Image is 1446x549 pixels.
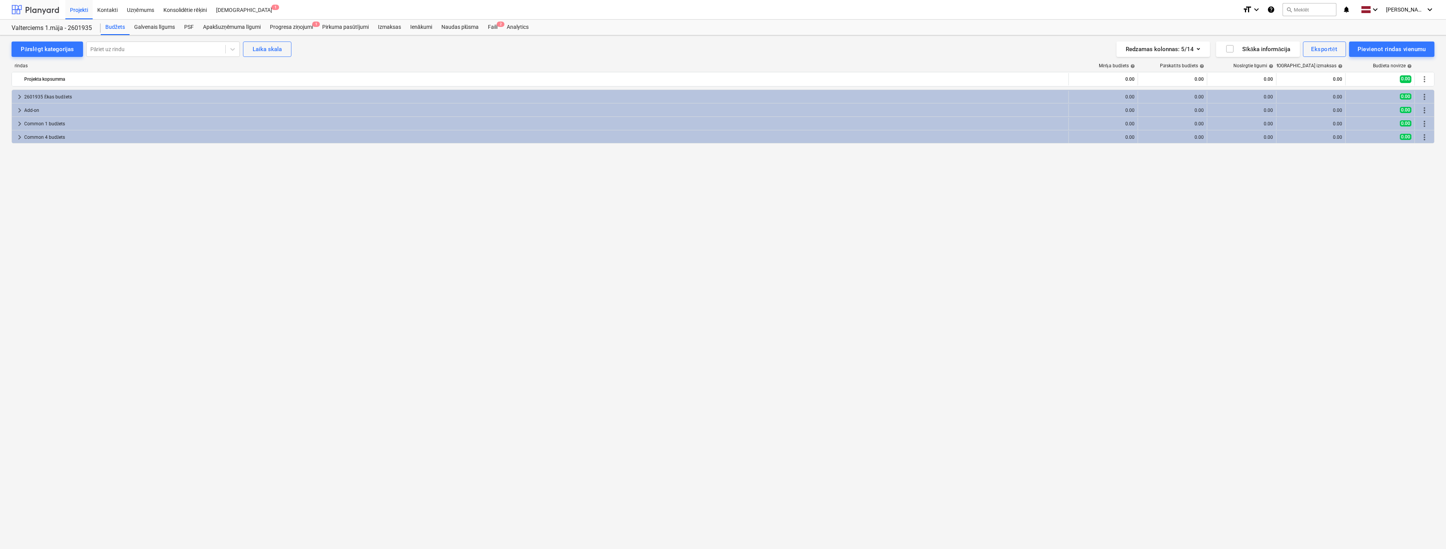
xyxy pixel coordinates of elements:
div: Mērķa budžets [1099,63,1135,69]
a: Ienākumi [406,20,437,35]
div: Progresa ziņojumi [265,20,318,35]
i: keyboard_arrow_down [1425,5,1434,14]
i: notifications [1343,5,1350,14]
span: keyboard_arrow_right [15,92,24,101]
div: Laika skala [253,44,282,54]
div: Valterciems 1.māja - 2601935 [12,24,92,32]
div: [DEMOGRAPHIC_DATA] izmaksas [1267,63,1343,69]
span: Vairāk darbību [1420,92,1429,101]
a: Analytics [502,20,533,35]
span: 1 [312,22,320,27]
a: Izmaksas [373,20,406,35]
span: Vairāk darbību [1420,119,1429,128]
button: Redzamas kolonnas:5/14 [1117,42,1210,57]
i: keyboard_arrow_down [1252,5,1261,14]
div: 0.00 [1141,73,1204,85]
button: Sīkāka informācija [1216,42,1300,57]
div: 0.00 [1072,135,1135,140]
span: 2 [497,22,504,27]
a: Naudas plūsma [437,20,484,35]
div: 0.00 [1072,94,1135,100]
div: 0.00 [1280,121,1342,126]
button: Pievienot rindas vienumu [1349,42,1434,57]
div: 0.00 [1210,94,1273,100]
span: help [1198,64,1204,68]
a: Apakšuzņēmuma līgumi [198,20,265,35]
div: 0.00 [1072,108,1135,113]
span: 0.00 [1400,120,1411,126]
div: 0.00 [1210,108,1273,113]
span: 0.00 [1400,134,1411,140]
a: PSF [180,20,198,35]
button: Meklēt [1283,3,1336,16]
div: 0.00 [1280,73,1342,85]
div: rindas [12,63,1069,69]
a: Pirkuma pasūtījumi [318,20,373,35]
div: Pārskatīts budžets [1160,63,1204,69]
div: Eksportēt [1311,44,1338,54]
span: help [1336,64,1343,68]
div: Pievienot rindas vienumu [1358,44,1426,54]
span: 0.00 [1400,107,1411,113]
div: 0.00 [1210,121,1273,126]
span: help [1406,64,1412,68]
div: Budžeta novirze [1373,63,1412,69]
div: 0.00 [1280,108,1342,113]
div: Projekta kopsumma [24,73,1065,85]
button: Laika skala [243,42,291,57]
div: 0.00 [1280,94,1342,100]
span: keyboard_arrow_right [15,133,24,142]
div: Add-on [24,104,1065,116]
span: help [1267,64,1273,68]
div: Pārslēgt kategorijas [21,44,74,54]
div: Common 1 budžets [24,118,1065,130]
span: keyboard_arrow_right [15,106,24,115]
span: keyboard_arrow_right [15,119,24,128]
span: 1 [271,5,279,10]
div: 2601935 Ēkas budžets [24,91,1065,103]
span: Vairāk darbību [1420,75,1429,84]
div: 0.00 [1141,94,1204,100]
a: Faili2 [483,20,502,35]
a: Budžets [101,20,130,35]
iframe: Chat Widget [1408,512,1446,549]
div: Common 4 budžets [24,131,1065,143]
span: Vairāk darbību [1420,133,1429,142]
div: 0.00 [1210,73,1273,85]
div: 0.00 [1280,135,1342,140]
a: Progresa ziņojumi1 [265,20,318,35]
div: 0.00 [1072,121,1135,126]
div: 0.00 [1141,108,1204,113]
i: format_size [1243,5,1252,14]
a: Galvenais līgums [130,20,180,35]
i: Zināšanu pamats [1267,5,1275,14]
div: Redzamas kolonnas : 5/14 [1126,44,1201,54]
i: keyboard_arrow_down [1371,5,1380,14]
div: 0.00 [1141,135,1204,140]
div: Sīkāka informācija [1225,44,1291,54]
span: 0.00 [1400,93,1411,100]
span: help [1129,64,1135,68]
div: Noslēgtie līgumi [1233,63,1273,69]
div: 0.00 [1210,135,1273,140]
span: [PERSON_NAME] [1386,7,1424,13]
div: Faili [483,20,502,35]
span: search [1286,7,1292,13]
button: Eksportēt [1303,42,1346,57]
button: Pārslēgt kategorijas [12,42,83,57]
span: Vairāk darbību [1420,106,1429,115]
div: 0.00 [1072,73,1135,85]
span: 0.00 [1400,75,1411,83]
div: 0.00 [1141,121,1204,126]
